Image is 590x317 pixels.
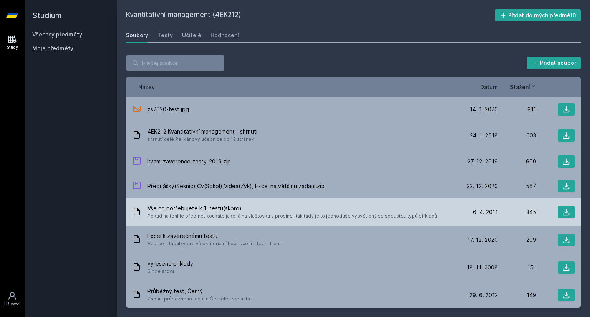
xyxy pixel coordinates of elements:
div: JPG [132,104,141,115]
div: Uživatel [4,301,20,307]
span: zs2020-test.jpg [147,106,189,113]
span: 4EK212 Kvantitativní management - shrnutí [147,128,257,135]
div: 567 [498,182,536,190]
div: 345 [498,208,536,216]
a: Uživatel [2,287,23,311]
div: Study [7,45,18,50]
span: vyresene priklady [147,260,193,267]
span: Přednášky(Seknic),Cv(Sokol),Videa(Zyk), Excel na většinu zadání.zip [147,182,325,190]
div: 149 [498,291,536,299]
div: ZIP [132,181,141,192]
span: shrnutí celé Pelikánovy učebnice do 12 stránek [147,135,257,143]
button: Přidat soubor [527,57,581,69]
a: Study [2,31,23,54]
span: Průběžný test, Černý [147,287,254,295]
span: 29. 6. 2012 [469,291,498,299]
button: Přidat do mých předmětů [495,9,581,21]
span: 14. 1. 2020 [470,106,498,113]
button: Stažení [510,83,536,91]
button: Datum [480,83,498,91]
a: Testy [157,28,173,43]
span: Moje předměty [32,45,73,52]
div: 603 [498,132,536,139]
span: 6. 4. 2011 [473,208,498,216]
h2: Kvantitativní management (4EK212) [126,9,495,21]
div: Učitelé [182,31,201,39]
a: Učitelé [182,28,201,43]
div: 209 [498,236,536,244]
span: Sindelarova [147,267,193,275]
input: Hledej soubor [126,55,224,71]
span: Excel k závěrečnému testu [147,232,281,240]
span: 22. 12. 2020 [467,182,498,190]
span: 18. 11. 2008 [467,264,498,271]
span: 17. 12. 2020 [467,236,498,244]
a: Hodnocení [210,28,239,43]
button: Název [138,83,155,91]
span: 24. 1. 2018 [470,132,498,139]
div: Soubory [126,31,148,39]
span: Stažení [510,83,530,91]
a: Soubory [126,28,148,43]
a: Všechny předměty [32,31,82,38]
div: 151 [498,264,536,271]
div: ZIP [132,156,141,167]
div: Hodnocení [210,31,239,39]
div: Testy [157,31,173,39]
span: kvam-zaverence-testy-2019.zip [147,158,231,165]
div: 600 [498,158,536,165]
div: 911 [498,106,536,113]
span: Vše co potřebujete k 1. testu(skoro) [147,205,437,212]
span: Vzorce a tabulky pro vícekriterialní hodnocení a teorii front [147,240,281,248]
span: 27. 12. 2019 [467,158,498,165]
span: Zadání průběžného testu u Černého, varianta E [147,295,254,303]
span: Pokud na tenhle předmět koukáte jako já na vlaštovku v prosinci, tak tady je to jednoduše vysvětl... [147,212,437,220]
